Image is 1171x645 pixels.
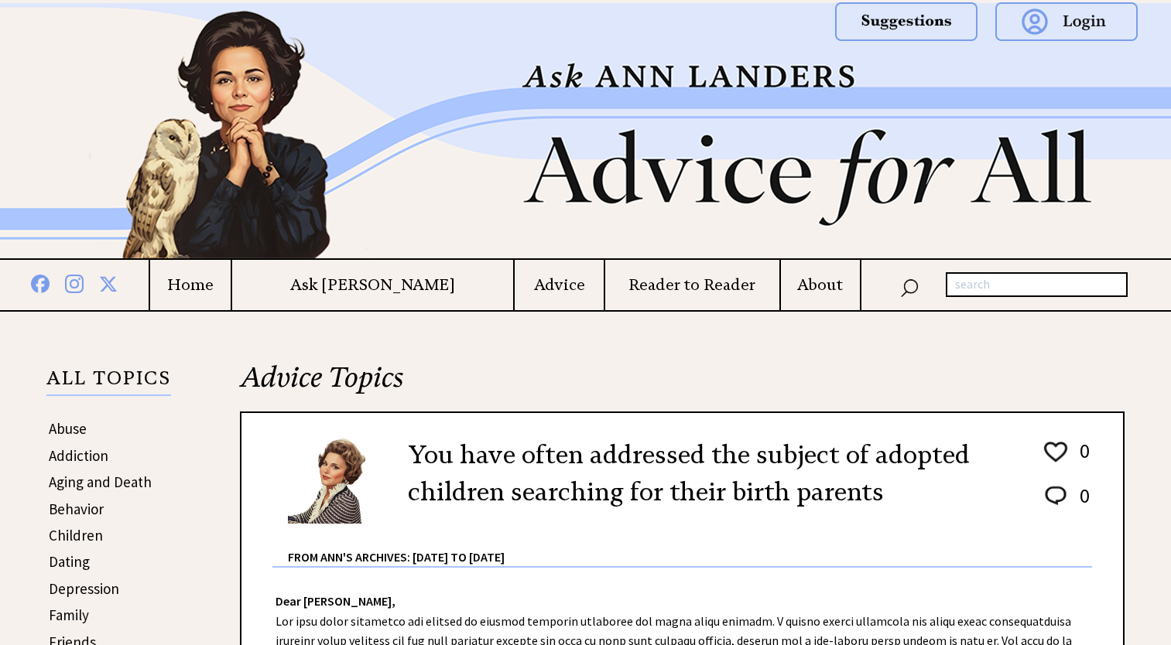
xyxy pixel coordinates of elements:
a: Children [49,526,103,544]
a: Advice [515,275,603,295]
img: instagram%20blue.png [65,271,84,293]
a: Abuse [49,419,87,438]
img: search_nav.png [900,275,919,298]
a: Behavior [49,500,104,518]
img: suggestions.png [835,2,978,41]
a: Dating [49,552,90,571]
img: x%20blue.png [99,272,118,293]
img: header2b_v1.png [29,3,1143,258]
img: message_round%202.png [1042,483,1070,508]
img: heart_outline%201.png [1042,439,1070,466]
td: 0 [1072,438,1091,481]
a: Home [150,275,231,295]
td: 0 [1072,483,1091,524]
a: Reader to Reader [605,275,779,295]
img: login.png [995,2,1138,41]
div: From Ann's Archives: [DATE] to [DATE] [288,525,1092,566]
h2: You have often addressed the subject of adopted children searching for their birth parents [408,436,1019,510]
p: ALL TOPICS [46,370,171,396]
img: Ann6%20v2%20small.png [288,436,385,524]
a: Depression [49,579,119,598]
strong: Dear [PERSON_NAME], [276,593,395,609]
img: facebook%20blue.png [31,271,50,293]
a: Ask [PERSON_NAME] [232,275,514,295]
a: Addiction [49,446,108,465]
h2: Advice Topics [240,359,1125,411]
input: search [946,272,1128,297]
img: right_new2.png [1143,3,1151,258]
a: Aging and Death [49,473,152,491]
a: Family [49,606,89,624]
a: About [781,275,860,295]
